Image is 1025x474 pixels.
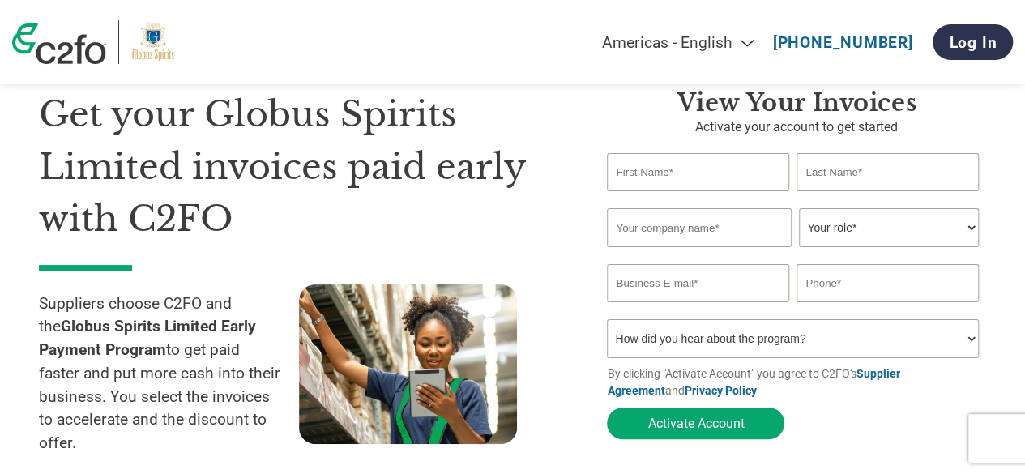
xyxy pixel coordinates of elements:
div: Invalid first name or first name is too long [607,193,788,202]
p: By clicking "Activate Account" you agree to C2FO's and [607,365,986,399]
h3: View Your Invoices [607,88,986,117]
a: Privacy Policy [684,384,756,397]
strong: Globus Spirits Limited Early Payment Program [39,317,256,359]
img: Globus Spirits Limited [131,20,175,64]
a: [PHONE_NUMBER] [773,33,913,52]
img: c2fo logo [12,23,106,64]
select: Title/Role [799,208,978,247]
div: Inavlid Email Address [607,304,788,313]
p: Suppliers choose C2FO and the to get paid faster and put more cash into their business. You selec... [39,293,299,456]
a: Log In [933,24,1013,60]
img: supply chain worker [299,284,517,444]
input: Your company name* [607,208,791,247]
input: Last Name* [797,153,978,191]
h1: Get your Globus Spirits Limited invoices paid early with C2FO [39,88,558,246]
input: Phone* [797,264,978,302]
p: Activate your account to get started [607,117,986,137]
button: Activate Account [607,408,784,439]
div: Invalid last name or last name is too long [797,193,978,202]
input: First Name* [607,153,788,191]
input: Invalid Email format [607,264,788,302]
div: Invalid company name or company name is too long [607,249,978,258]
div: Inavlid Phone Number [797,304,978,313]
